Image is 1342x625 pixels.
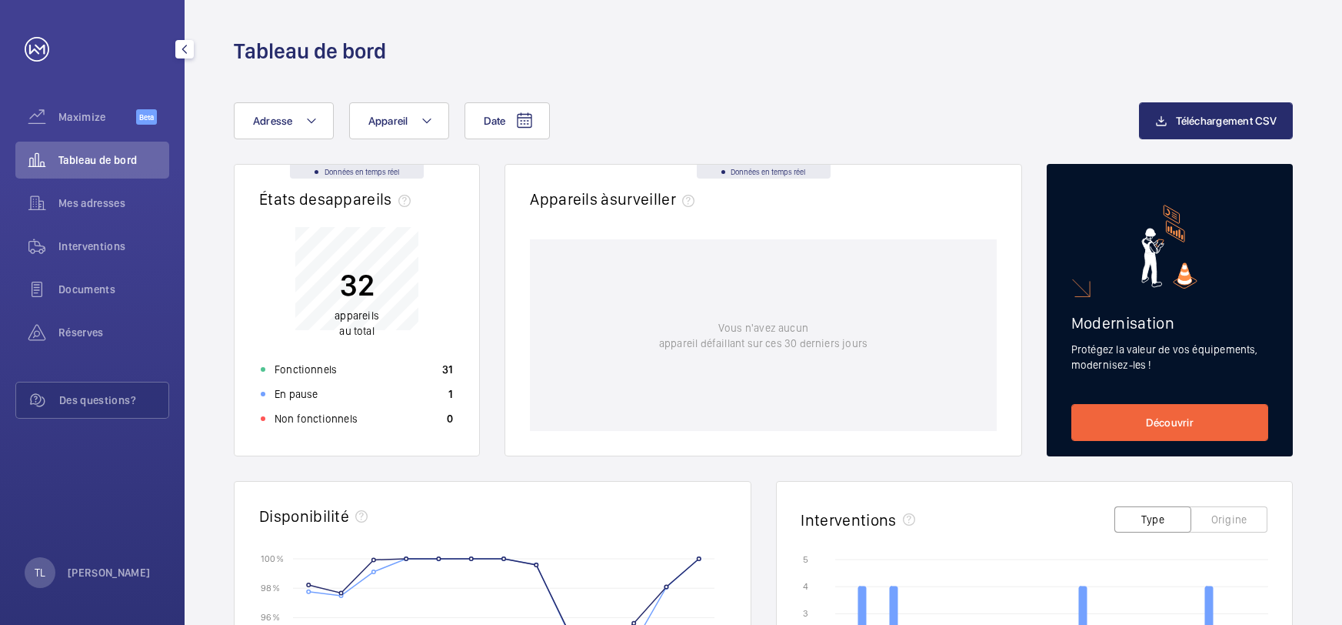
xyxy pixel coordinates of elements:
[59,393,168,408] span: Des questions?
[803,554,808,565] text: 5
[58,282,169,297] span: Documents
[259,506,349,526] h2: Disponibilité
[290,165,424,179] div: Données en temps réel
[58,325,169,340] span: Réserves
[335,310,379,323] span: appareils
[1071,404,1268,441] a: Découvrir
[1071,342,1268,373] p: Protégez la valeur de vos équipements, modernisez-les !
[58,152,169,168] span: Tableau de bord
[610,189,701,209] span: surveiller
[335,309,379,339] p: au total
[1139,102,1294,139] button: Téléchargement CSV
[1177,115,1277,127] span: Téléchargement CSV
[801,510,897,530] h2: Interventions
[275,362,337,377] p: Fonctionnels
[447,411,453,426] p: 0
[659,320,867,351] p: Vous n'avez aucun appareil défaillant sur ces 30 derniers jours
[697,165,831,179] div: Données en temps réel
[803,608,808,619] text: 3
[530,189,701,209] h2: Appareils à
[136,109,157,125] span: Beta
[68,565,151,580] p: [PERSON_NAME]
[325,189,417,209] span: appareils
[234,37,386,65] h1: Tableau de bord
[1141,205,1197,289] img: marketing-card.svg
[465,102,550,139] button: Date
[261,612,280,623] text: 96 %
[1114,506,1191,533] button: Type
[803,581,808,592] text: 4
[1071,313,1268,333] h2: Modernisation
[253,115,293,127] span: Adresse
[58,196,169,211] span: Mes adresses
[58,109,136,125] span: Maximize
[349,102,449,139] button: Appareil
[484,115,506,127] span: Date
[442,362,454,377] p: 31
[234,102,334,139] button: Adresse
[275,386,318,402] p: En pause
[261,583,280,593] text: 98 %
[448,386,453,402] p: 1
[275,411,358,426] p: Non fonctionnels
[259,189,417,209] h2: États des
[35,565,45,580] p: TL
[1190,506,1267,533] button: Origine
[261,553,284,563] text: 100 %
[58,239,169,254] span: Interventions
[335,266,379,305] p: 32
[368,115,408,127] span: Appareil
